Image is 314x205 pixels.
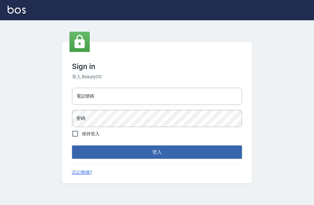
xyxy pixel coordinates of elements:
button: 登入 [72,145,242,159]
h3: Sign in [72,62,242,71]
span: 保持登入 [82,131,100,137]
a: 忘記密碼? [72,169,92,176]
h6: 登入 BeautyOS [72,74,242,80]
img: Logo [8,6,26,14]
